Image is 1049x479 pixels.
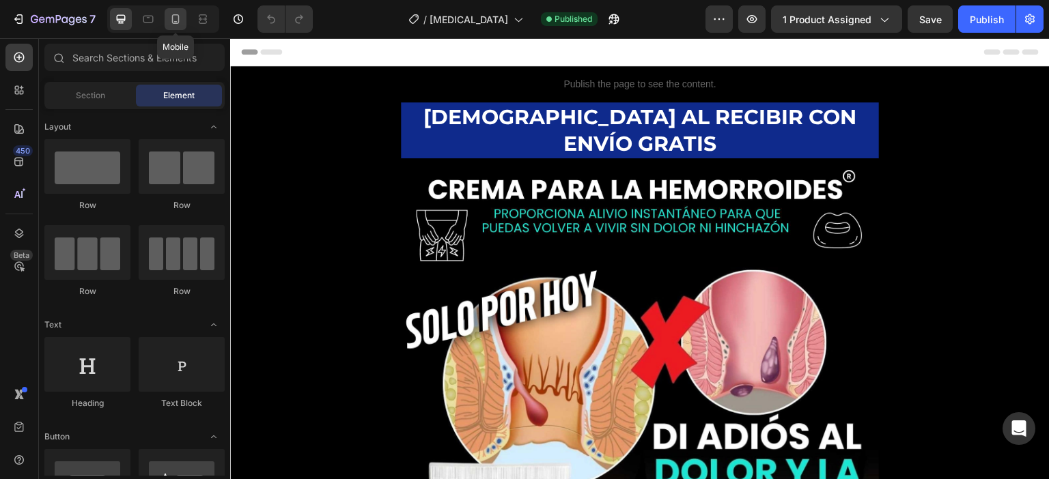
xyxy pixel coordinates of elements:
span: Element [163,89,195,102]
button: Publish [958,5,1016,33]
span: Toggle open [203,426,225,448]
div: Open Intercom Messenger [1003,412,1035,445]
div: Beta [10,250,33,261]
div: Heading [44,397,130,409]
div: Text Block [139,397,225,409]
span: 1 product assigned [783,12,871,27]
div: Row [139,199,225,212]
input: Search Sections & Elements [44,44,225,71]
button: Save [908,5,953,33]
div: Undo/Redo [257,5,313,33]
span: Button [44,431,70,443]
div: Row [139,285,225,297]
p: 7 [89,11,96,27]
iframe: Design area [230,38,1049,479]
span: Section [76,89,105,102]
span: Toggle open [203,314,225,336]
span: Layout [44,121,71,133]
button: 7 [5,5,102,33]
div: Row [44,285,130,297]
span: Save [919,14,942,25]
span: / [423,12,427,27]
span: [MEDICAL_DATA] [430,12,508,27]
div: Row [44,199,130,212]
div: Publish [970,12,1004,27]
span: Published [555,13,592,25]
button: 1 product assigned [771,5,902,33]
span: Text [44,319,61,331]
div: 450 [13,145,33,156]
span: Toggle open [203,116,225,138]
